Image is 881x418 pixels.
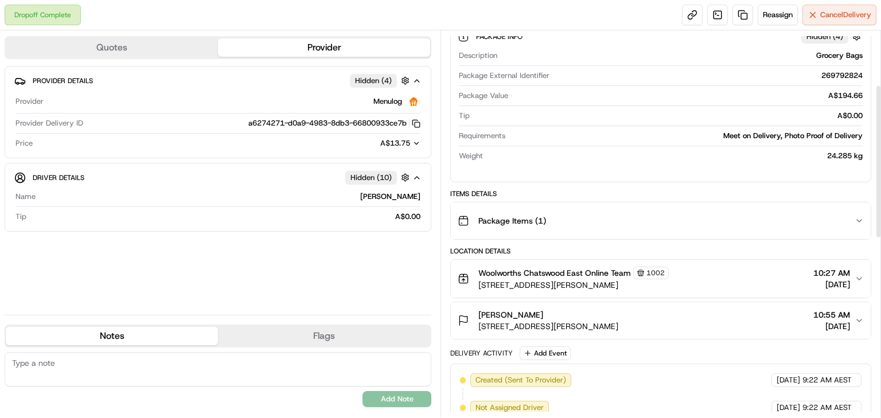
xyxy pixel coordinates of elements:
[813,321,850,332] span: [DATE]
[802,403,852,413] span: 9:22 AM AEST
[40,192,420,202] div: [PERSON_NAME]
[350,73,412,88] button: Hidden (4)
[520,346,571,360] button: Add Event
[450,247,871,256] div: Location Details
[459,111,470,121] span: Tip
[15,118,83,128] span: Provider Delivery ID
[459,91,508,101] span: Package Value
[502,50,863,61] div: Grocery Bags
[475,375,566,385] span: Created (Sent To Provider)
[451,202,871,239] button: Package Items (1)
[459,151,483,161] span: Weight
[478,279,669,291] span: [STREET_ADDRESS][PERSON_NAME]
[33,173,84,182] span: Driver Details
[813,279,850,290] span: [DATE]
[802,5,876,25] button: CancelDelivery
[15,212,26,222] span: Tip
[488,151,863,161] div: 24.285 kg
[478,215,546,226] span: Package Items ( 1 )
[15,192,36,202] span: Name
[407,95,420,108] img: justeat_logo.png
[510,131,863,141] div: Meet on Delivery, Photo Proof of Delivery
[6,327,218,345] button: Notes
[478,309,543,321] span: [PERSON_NAME]
[476,32,525,41] span: Package Info
[813,309,850,321] span: 10:55 AM
[820,10,871,20] span: Cancel Delivery
[478,267,631,279] span: Woolworths Chatswood East Online Team
[380,138,410,148] span: A$13.75
[373,96,402,107] span: Menulog
[554,71,863,81] div: 269792824
[777,375,800,385] span: [DATE]
[451,302,871,339] button: [PERSON_NAME][STREET_ADDRESS][PERSON_NAME]10:55 AM[DATE]
[450,349,513,358] div: Delivery Activity
[451,260,871,298] button: Woolworths Chatswood East Online Team1002[STREET_ADDRESS][PERSON_NAME]10:27 AM[DATE]
[248,118,420,128] button: a6274271-d0a9-4983-8db3-66800933ce7b
[478,321,618,332] span: [STREET_ADDRESS][PERSON_NAME]
[813,267,850,279] span: 10:27 AM
[646,268,665,278] span: 1002
[6,38,218,57] button: Quotes
[763,10,793,20] span: Reassign
[15,138,33,149] span: Price
[345,170,412,185] button: Hidden (10)
[350,173,392,183] span: Hidden ( 10 )
[513,91,863,101] div: A$194.66
[777,403,800,413] span: [DATE]
[802,375,852,385] span: 9:22 AM AEST
[14,71,422,90] button: Provider DetailsHidden (4)
[474,111,863,121] div: A$0.00
[218,327,430,345] button: Flags
[355,76,392,86] span: Hidden ( 4 )
[14,168,422,187] button: Driver DetailsHidden (10)
[806,32,843,42] span: Hidden ( 4 )
[450,189,871,198] div: Items Details
[459,50,497,61] span: Description
[801,29,864,44] button: Hidden (4)
[475,403,544,413] span: Not Assigned Driver
[319,138,420,149] button: A$13.75
[33,76,93,85] span: Provider Details
[218,38,430,57] button: Provider
[459,71,549,81] span: Package External Identifier
[459,131,505,141] span: Requirements
[15,96,44,107] span: Provider
[758,5,798,25] button: Reassign
[31,212,420,222] div: A$0.00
